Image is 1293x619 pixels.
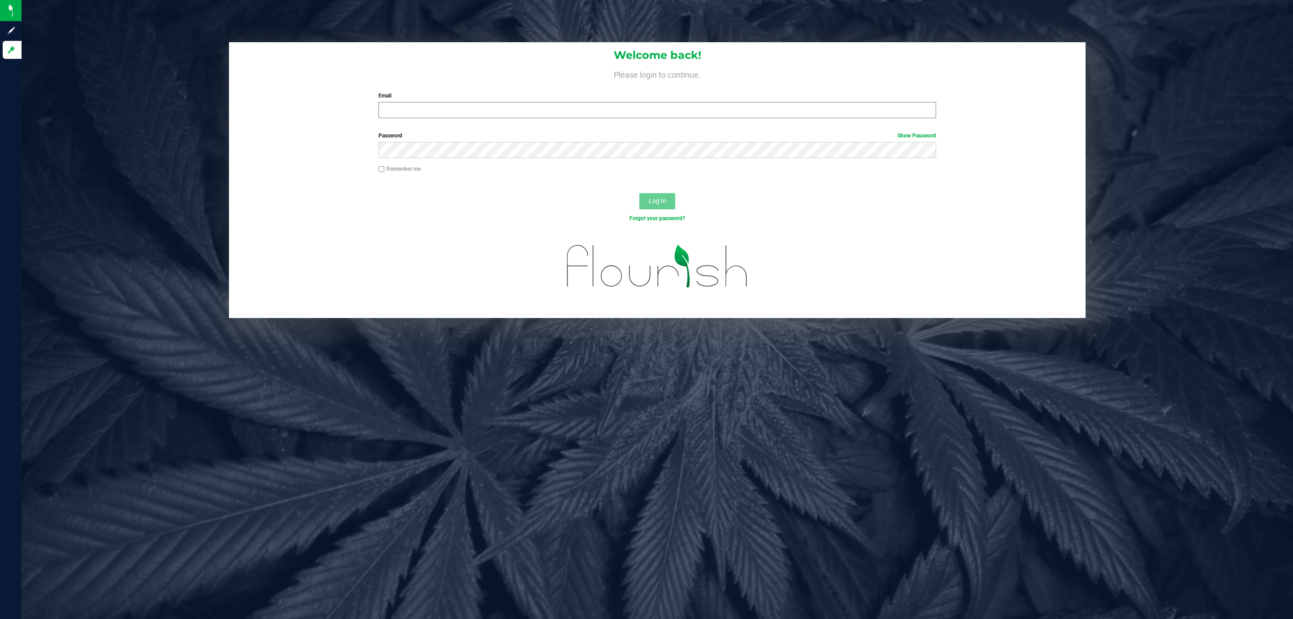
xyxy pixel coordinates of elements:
[378,165,421,173] label: Remember me
[7,26,16,35] inline-svg: Sign up
[649,197,666,204] span: Log In
[378,166,385,172] input: Remember me
[378,92,936,100] label: Email
[229,68,1086,79] h4: Please login to continue.
[550,232,765,301] img: flourish_logo.svg
[7,45,16,54] inline-svg: Log in
[639,193,675,209] button: Log In
[897,133,936,139] a: Show Password
[229,49,1086,61] h1: Welcome back!
[378,133,402,139] span: Password
[629,215,685,221] a: Forgot your password?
